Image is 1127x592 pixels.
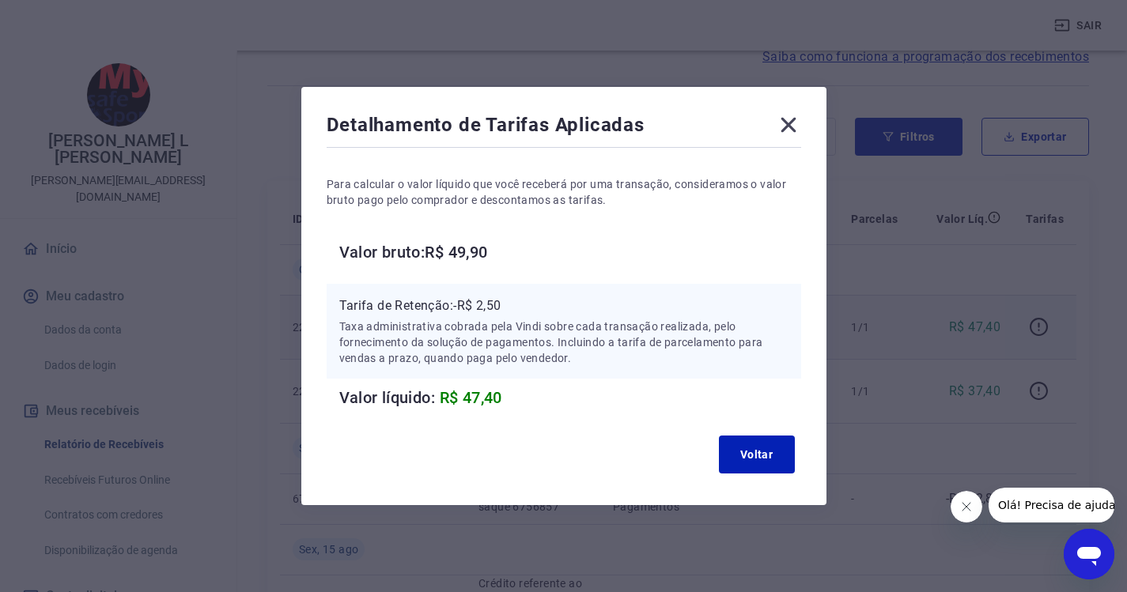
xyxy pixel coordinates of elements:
[9,11,133,24] span: Olá! Precisa de ajuda?
[339,296,789,315] p: Tarifa de Retenção: -R$ 2,50
[339,239,801,265] h6: Valor bruto: R$ 49,90
[719,436,795,473] button: Voltar
[339,385,801,410] h6: Valor líquido:
[327,176,801,208] p: Para calcular o valor líquido que você receberá por uma transação, consideramos o valor bruto pag...
[989,488,1114,522] iframe: Mensagem da empresa
[1064,529,1114,579] iframe: Botão para abrir a janela de mensagens
[339,319,789,366] p: Taxa administrativa cobrada pela Vindi sobre cada transação realizada, pelo fornecimento da soluç...
[327,112,801,144] div: Detalhamento de Tarifas Aplicadas
[440,388,502,407] span: R$ 47,40
[951,491,982,522] iframe: Fechar mensagem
